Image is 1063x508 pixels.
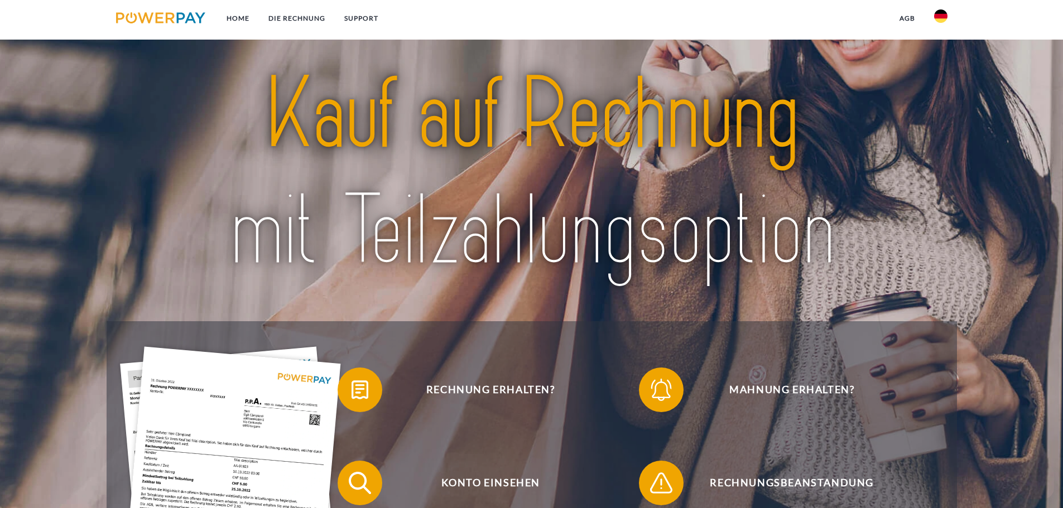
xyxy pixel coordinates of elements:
iframe: Schaltfläche zum Öffnen des Messaging-Fensters [1018,463,1054,499]
img: de [934,9,947,23]
button: Konto einsehen [338,461,628,505]
img: logo-powerpay.svg [116,12,206,23]
a: agb [890,8,925,28]
img: title-powerpay_de.svg [157,51,906,295]
span: Rechnung erhalten? [354,367,627,412]
img: qb_warning.svg [647,469,675,497]
button: Mahnung erhalten? [639,367,929,412]
span: Konto einsehen [354,461,627,505]
span: Mahnung erhalten? [655,367,929,412]
img: qb_search.svg [346,469,374,497]
button: Rechnung erhalten? [338,367,628,412]
button: Rechnungsbeanstandung [639,461,929,505]
a: SUPPORT [335,8,388,28]
img: qb_bill.svg [346,376,374,404]
span: Rechnungsbeanstandung [655,461,929,505]
a: Home [217,8,259,28]
a: DIE RECHNUNG [259,8,335,28]
img: qb_bell.svg [647,376,675,404]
